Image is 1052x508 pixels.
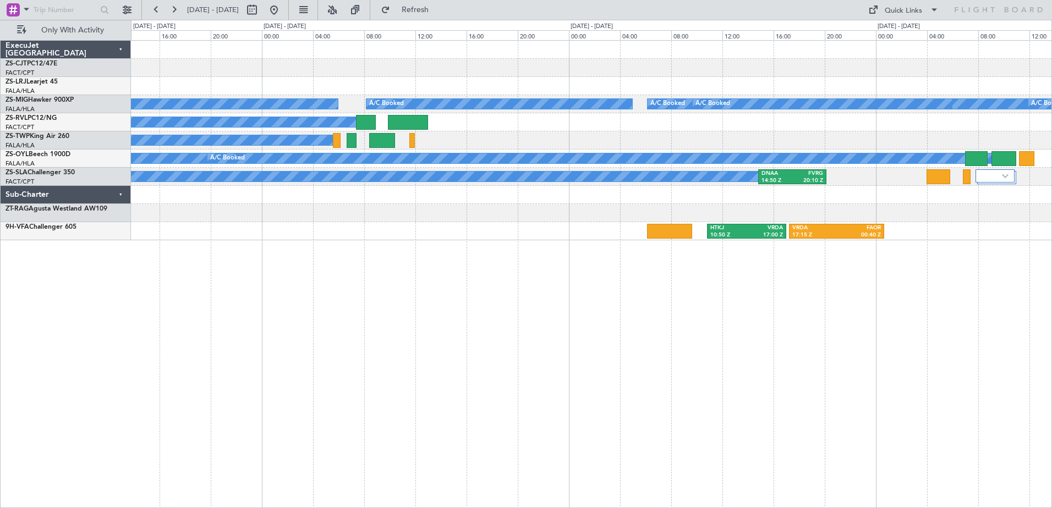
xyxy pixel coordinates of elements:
[6,115,28,122] span: ZS-RVL
[836,224,880,232] div: FAOR
[863,1,944,19] button: Quick Links
[210,150,245,167] div: A/C Booked
[415,30,467,40] div: 12:00
[108,30,160,40] div: 12:00
[825,30,876,40] div: 20:00
[12,21,119,39] button: Only With Activity
[876,30,927,40] div: 00:00
[747,231,783,239] div: 17:00 Z
[885,5,922,16] div: Quick Links
[160,30,211,40] div: 16:00
[211,30,262,40] div: 20:00
[264,22,306,31] div: [DATE] - [DATE]
[6,79,58,85] a: ZS-LRJLearjet 45
[6,169,75,176] a: ZS-SLAChallenger 350
[792,231,836,239] div: 17:15 Z
[6,224,76,230] a: 9H-VFAChallenger 605
[6,224,29,230] span: 9H-VFA
[6,151,70,158] a: ZS-OYLBeech 1900D
[6,69,34,77] a: FACT/CPT
[620,30,671,40] div: 04:00
[133,22,176,31] div: [DATE] - [DATE]
[1002,174,1009,178] img: arrow-gray.svg
[978,30,1029,40] div: 08:00
[376,1,442,19] button: Refresh
[710,224,747,232] div: HTKJ
[6,115,57,122] a: ZS-RVLPC12/NG
[392,6,439,14] span: Refresh
[6,105,35,113] a: FALA/HLA
[369,96,404,112] div: A/C Booked
[6,97,28,103] span: ZS-MIG
[569,30,620,40] div: 00:00
[792,170,823,178] div: FVRG
[6,206,29,212] span: ZT-RAG
[792,177,823,185] div: 20:10 Z
[262,30,313,40] div: 00:00
[187,5,239,15] span: [DATE] - [DATE]
[878,22,920,31] div: [DATE] - [DATE]
[671,30,722,40] div: 08:00
[927,30,978,40] div: 04:00
[761,170,792,178] div: DNAA
[29,26,116,34] span: Only With Activity
[467,30,518,40] div: 16:00
[792,224,836,232] div: VRDA
[836,231,880,239] div: 00:40 Z
[6,141,35,150] a: FALA/HLA
[722,30,774,40] div: 12:00
[6,123,34,131] a: FACT/CPT
[710,231,747,239] div: 10:50 Z
[6,60,27,67] span: ZS-CJT
[571,22,613,31] div: [DATE] - [DATE]
[6,97,74,103] a: ZS-MIGHawker 900XP
[774,30,825,40] div: 16:00
[6,79,26,85] span: ZS-LRJ
[6,159,35,168] a: FALA/HLA
[34,2,97,18] input: Trip Number
[6,206,107,212] a: ZT-RAGAgusta Westland AW109
[6,133,69,140] a: ZS-TWPKing Air 260
[6,178,34,186] a: FACT/CPT
[650,96,685,112] div: A/C Booked
[6,169,28,176] span: ZS-SLA
[6,151,29,158] span: ZS-OYL
[6,87,35,95] a: FALA/HLA
[6,60,57,67] a: ZS-CJTPC12/47E
[761,177,792,185] div: 14:50 Z
[6,133,30,140] span: ZS-TWP
[313,30,364,40] div: 04:00
[364,30,415,40] div: 08:00
[747,224,783,232] div: VRDA
[518,30,569,40] div: 20:00
[695,96,730,112] div: A/C Booked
